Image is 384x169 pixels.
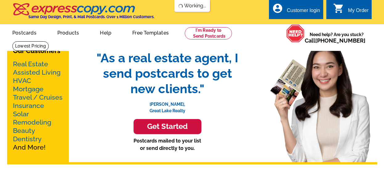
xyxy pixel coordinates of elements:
[13,68,60,76] a: Assisted Living
[28,14,155,19] h4: Same Day Design, Print, & Mail Postcards. Over 1 Million Customers.
[315,37,365,44] a: [PHONE_NUMBER]
[2,25,46,39] a: Postcards
[13,85,43,93] a: Mortgage
[12,7,155,19] a: Same Day Design, Print, & Mail Postcards. Over 1 Million Customers.
[90,25,121,39] a: Help
[13,135,42,143] a: Dentistry
[13,77,31,84] a: HVAC
[90,137,245,152] p: Postcards mailed to your list or send directly to you.
[305,31,369,44] span: Need help? Are you stuck?
[305,37,365,44] span: Call
[333,3,344,14] i: shopping_cart
[287,8,320,16] div: Customer login
[13,60,48,68] a: Real Estate
[90,119,245,134] a: Get Started
[90,50,245,97] span: "As a real estate agent, I send postcards to get new clients."
[272,7,320,14] a: account_circle Customer login
[13,118,51,126] a: Remodeling
[13,127,35,134] a: Beauty
[286,24,305,43] img: help
[333,7,369,14] a: shopping_cart My Order
[47,25,89,39] a: Products
[272,3,283,14] i: account_circle
[13,93,63,101] a: Travel / Cruises
[348,8,369,16] div: My Order
[122,25,179,39] a: Free Templates
[13,60,63,151] p: And More!
[13,102,44,109] a: Insurance
[13,110,29,118] a: Solar
[90,97,245,114] p: [PERSON_NAME], Great Lake Realty
[178,4,183,9] img: loading...
[141,122,194,131] h3: Get Started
